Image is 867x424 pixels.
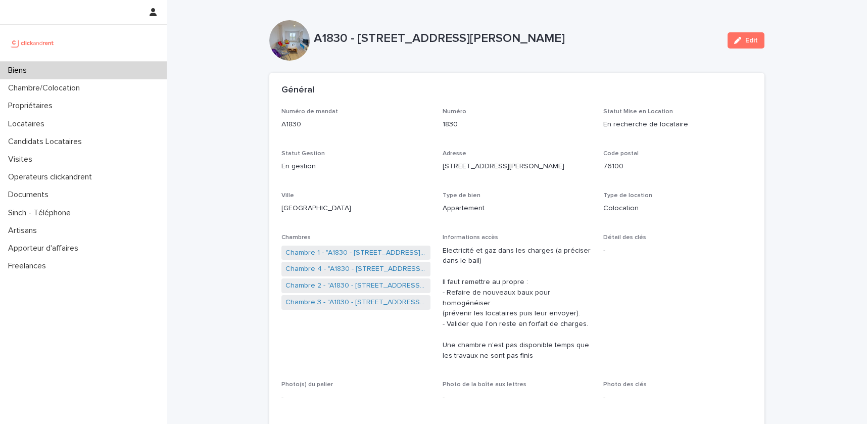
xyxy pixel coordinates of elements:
button: Edit [728,32,764,49]
span: Type de bien [443,193,480,199]
p: Apporteur d'affaires [4,244,86,253]
p: En recherche de locataire [603,119,752,130]
p: - [603,246,752,256]
p: 76100 [603,161,752,172]
span: Statut Mise en Location [603,109,673,115]
span: Numéro [443,109,466,115]
h2: Général [281,85,314,96]
p: Visites [4,155,40,164]
p: Electricité et gaz dans les charges (a préciser dans le bail) Il faut remettre au propre : - Refa... [443,246,592,361]
span: Numéro de mandat [281,109,338,115]
span: Type de location [603,193,652,199]
a: Chambre 4 - "A1830 - [STREET_ADDRESS][PERSON_NAME]" [285,264,426,274]
span: Photo de la boîte aux lettres [443,382,526,388]
p: Freelances [4,261,54,271]
p: En gestion [281,161,430,172]
p: Candidats Locataires [4,137,90,147]
p: - [443,393,592,403]
p: A1830 [281,119,430,130]
img: UCB0brd3T0yccxBKYDjQ [8,33,57,53]
p: A1830 - [STREET_ADDRESS][PERSON_NAME] [314,31,719,46]
span: Ville [281,193,294,199]
p: - [603,393,752,403]
span: Photo(s) du palier [281,382,333,388]
a: Chambre 1 - "A1830 - [STREET_ADDRESS][PERSON_NAME]" [285,248,426,258]
span: Détail des clés [603,234,646,241]
span: Adresse [443,151,466,157]
p: Propriétaires [4,101,61,111]
p: Colocation [603,203,752,214]
p: Appartement [443,203,592,214]
p: Chambre/Colocation [4,83,88,93]
p: Operateurs clickandrent [4,172,100,182]
p: - [281,393,430,403]
a: Chambre 3 - "A1830 - [STREET_ADDRESS][PERSON_NAME]" [285,297,426,308]
p: Biens [4,66,35,75]
p: Artisans [4,226,45,235]
p: Documents [4,190,57,200]
span: Code postal [603,151,639,157]
a: Chambre 2 - "A1830 - [STREET_ADDRESS][PERSON_NAME]" [285,280,426,291]
p: Sinch - Téléphone [4,208,79,218]
span: Edit [745,37,758,44]
span: Informations accès [443,234,498,241]
p: [GEOGRAPHIC_DATA] [281,203,430,214]
p: Locataires [4,119,53,129]
span: Chambres [281,234,311,241]
p: 1830 [443,119,592,130]
span: Photo des clés [603,382,647,388]
p: [STREET_ADDRESS][PERSON_NAME] [443,161,592,172]
span: Statut Gestion [281,151,325,157]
